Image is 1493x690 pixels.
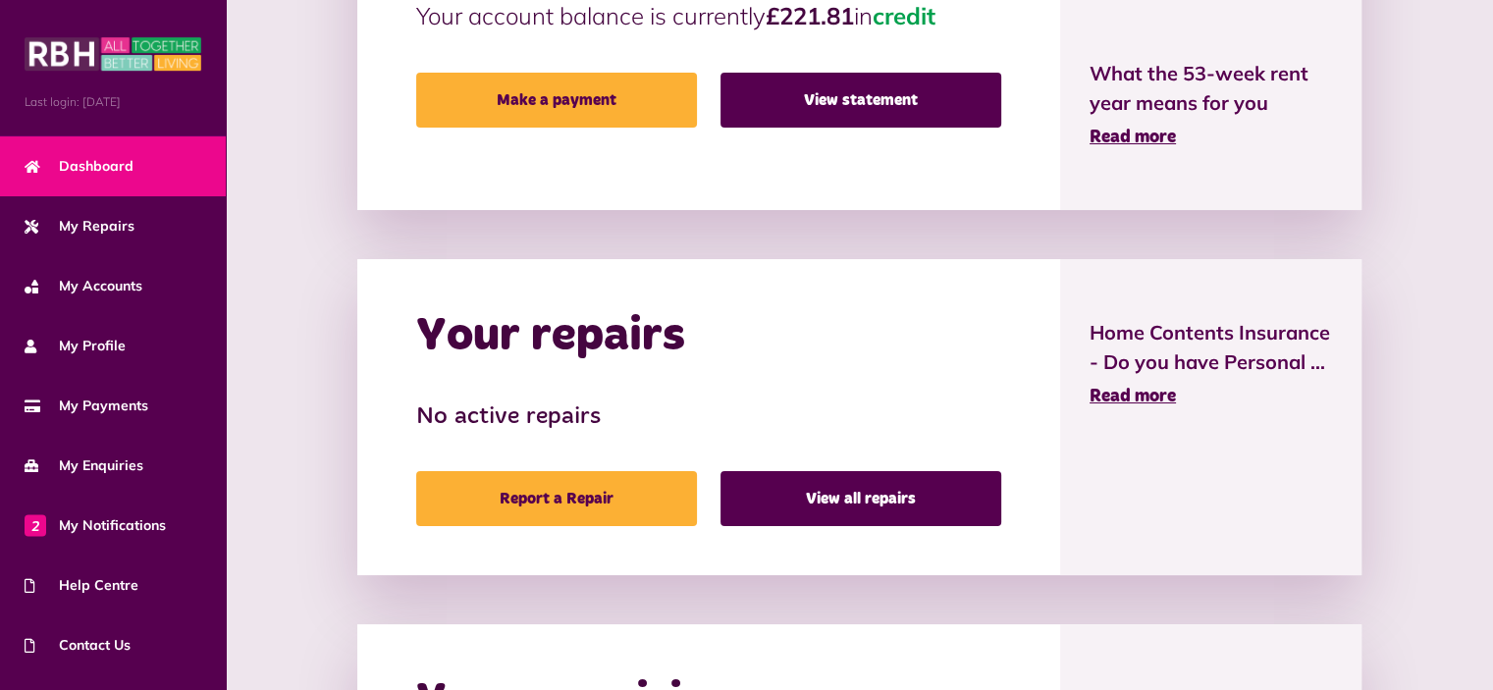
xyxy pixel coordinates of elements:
[1090,318,1332,377] span: Home Contents Insurance - Do you have Personal ...
[1090,59,1332,118] span: What the 53-week rent year means for you
[720,471,1001,526] a: View all repairs
[1090,129,1176,146] span: Read more
[25,455,143,476] span: My Enquiries
[416,403,1001,432] h3: No active repairs
[416,73,697,128] a: Make a payment
[25,514,46,536] span: 2
[873,1,935,30] span: credit
[720,73,1001,128] a: View statement
[25,34,201,74] img: MyRBH
[25,515,166,536] span: My Notifications
[1090,318,1332,410] a: Home Contents Insurance - Do you have Personal ... Read more
[25,93,201,111] span: Last login: [DATE]
[1090,388,1176,405] span: Read more
[25,396,148,416] span: My Payments
[416,471,697,526] a: Report a Repair
[25,216,134,237] span: My Repairs
[25,635,131,656] span: Contact Us
[25,156,133,177] span: Dashboard
[25,336,126,356] span: My Profile
[416,308,685,365] h2: Your repairs
[1090,59,1332,151] a: What the 53-week rent year means for you Read more
[25,276,142,296] span: My Accounts
[25,575,138,596] span: Help Centre
[766,1,854,30] strong: £221.81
